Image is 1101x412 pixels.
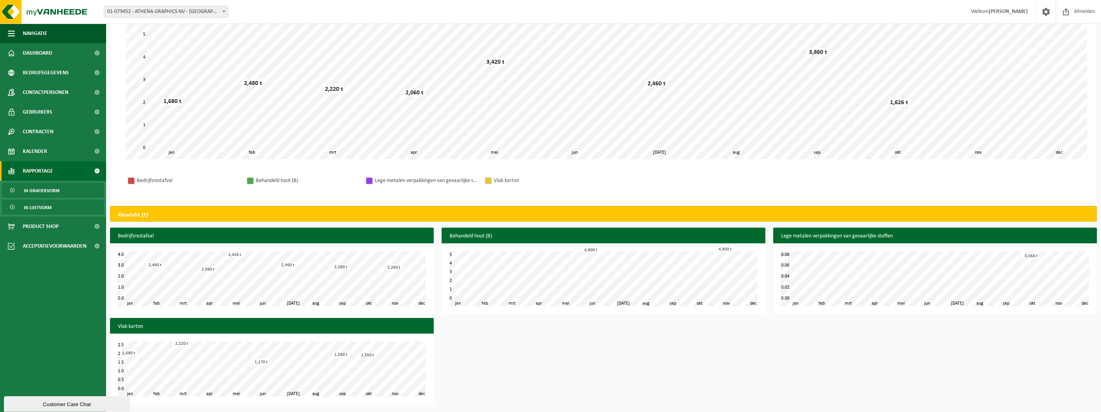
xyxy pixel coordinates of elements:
span: In grafiekvorm [24,183,59,198]
div: 2,480 t [147,262,163,268]
div: 2,460 t [279,262,296,268]
div: 2,220 t [173,341,190,347]
span: Kalender [23,142,47,161]
div: 1,170 t [253,359,270,365]
div: Vlak karton [494,176,596,186]
div: 1,680 t [120,350,137,356]
div: Behandeld hout (B) [256,176,358,186]
span: Navigatie [23,24,47,43]
span: Contactpersonen [23,83,68,102]
iframe: chat widget [4,395,131,412]
span: 01-079452 - ATHENA GRAPHICS NV - ROESELARE [104,6,228,18]
span: Rapportage [23,161,53,181]
span: In lijstvorm [24,200,51,215]
h3: Bedrijfsrestafval [110,228,434,245]
strong: [PERSON_NAME] [989,9,1028,15]
span: Dashboard [23,43,52,63]
div: Lege metalen verpakkingen van gevaarlijke stoffen [375,176,477,186]
div: 3,420 t [226,252,243,258]
h3: Behandeld hout (B) [442,228,765,245]
span: Contracten [23,122,53,142]
span: Acceptatievoorwaarden [23,236,86,256]
div: 1,580 t [332,352,349,358]
div: 2,280 t [332,264,349,270]
span: Product Shop [23,217,59,236]
div: 3,420 t [484,58,506,66]
div: Bedrijfsrestafval [137,176,239,186]
div: 2,220 t [323,85,345,93]
div: 2,060 t [404,89,426,97]
span: 01-079452 - ATHENA GRAPHICS NV - ROESELARE [104,6,228,17]
h3: Vlak karton [110,318,434,335]
div: 1,680 t [161,97,183,105]
div: 0,066 t [1023,253,1040,259]
div: 4,900 t [717,246,734,252]
span: Gebruikers [23,102,52,122]
div: 2,060 t [200,267,217,272]
a: In lijstvorm [2,200,104,215]
div: 2,260 t [385,265,402,270]
h3: Lege metalen verpakkingen van gevaarlijke stoffen [773,228,1097,245]
div: 3,860 t [807,48,829,56]
h2: Gewicht (t) [110,206,156,224]
a: In grafiekvorm [2,183,104,198]
div: 4,800 t [582,247,599,253]
div: 2,480 t [242,79,264,87]
div: 1,560 t [359,352,376,358]
div: 1,626 t [888,99,910,107]
span: Bedrijfsgegevens [23,63,69,83]
div: 2,460 t [646,80,668,88]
